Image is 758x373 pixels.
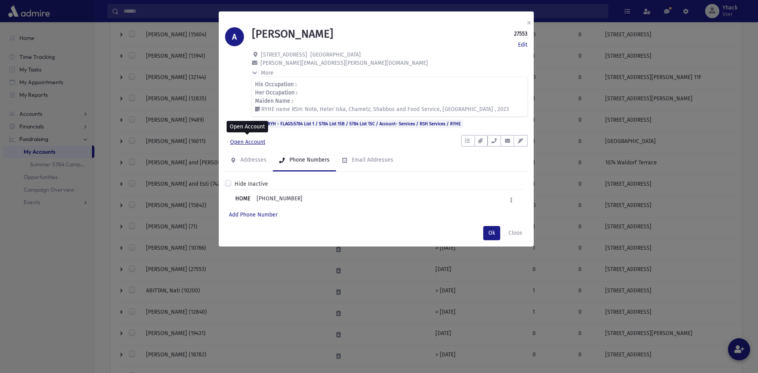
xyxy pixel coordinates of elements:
[227,121,268,132] div: Open Account
[235,180,268,188] label: Hide Inactive
[255,89,297,96] strong: Her Occupation :
[252,27,333,41] h1: [PERSON_NAME]
[225,135,270,149] a: Open Account
[235,195,250,202] b: HOME
[261,106,509,113] span: RYHE name RSH: Note, Heter Iska, Chametz, Shabbos and Food Service, [GEOGRAPHIC_DATA] , 2023
[252,69,274,77] button: More
[255,98,293,104] strong: Maiden Name :
[336,149,400,171] a: Email Addresses
[520,11,538,34] button: ×
[261,60,428,66] span: [PERSON_NAME][EMAIL_ADDRESS][PERSON_NAME][DOMAIN_NAME]
[252,120,463,128] span: SOL:RYH - FLAGS:5784 List 1 / 5784 List 15B / 5784 List 15C / Account- Services / RSH Services / ...
[261,70,274,76] span: More
[310,51,361,58] span: [GEOGRAPHIC_DATA]
[261,51,307,58] span: [STREET_ADDRESS]
[483,226,500,240] button: Ok
[225,149,273,171] a: Addresses
[518,41,527,49] a: Edit
[350,156,393,163] div: Email Addresses
[514,30,527,38] strong: 27553
[273,149,336,171] a: Phone Numbers
[229,211,278,218] a: Add Phone Number
[503,226,527,240] button: Close
[239,156,266,163] div: Addresses
[225,27,244,46] div: A
[288,156,330,163] div: Phone Numbers
[255,81,296,88] strong: His Occupation :
[235,194,302,206] div: [PHONE_NUMBER]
